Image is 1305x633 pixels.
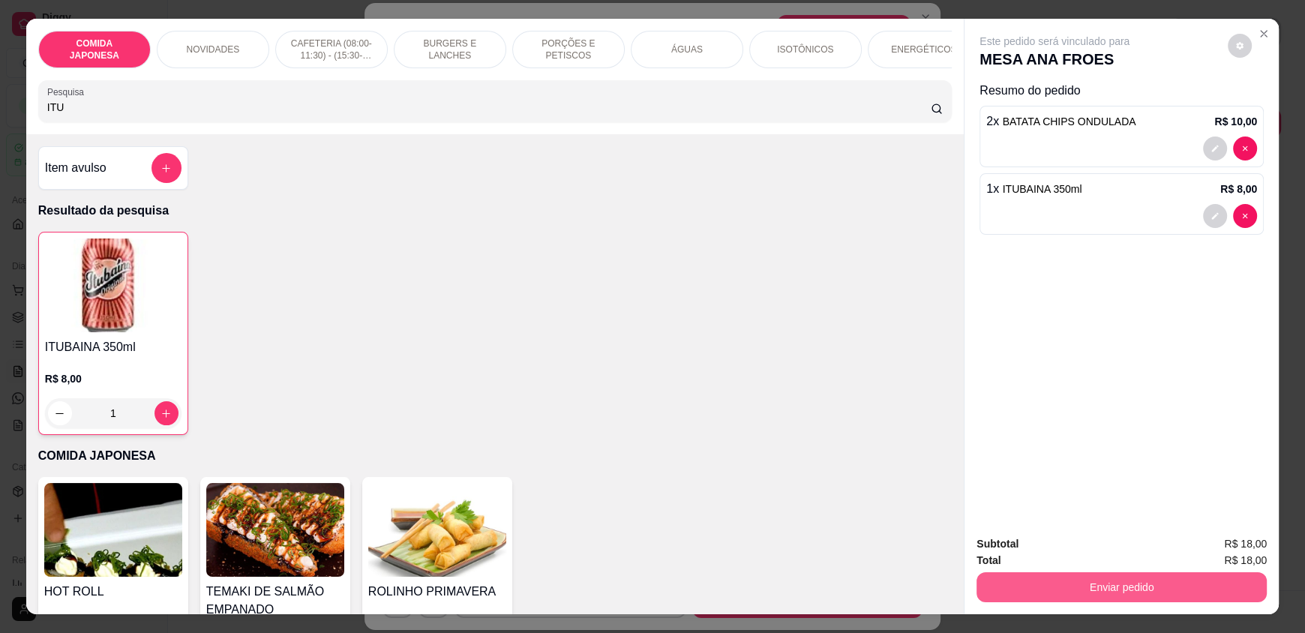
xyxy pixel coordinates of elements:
[38,202,952,220] p: Resultado da pesquisa
[38,447,952,465] p: COMIDA JAPONESA
[986,180,1081,198] p: 1 x
[1224,552,1267,568] span: R$ 18,00
[891,43,956,55] p: ENERGÉTICOS
[1233,204,1257,228] button: decrease-product-quantity
[976,572,1267,602] button: Enviar pedido
[151,153,181,183] button: add-separate-item
[45,238,181,332] img: product-image
[777,43,833,55] p: ISOTÔNICOS
[44,483,182,577] img: product-image
[45,159,106,177] h4: Item avulso
[44,583,182,601] h4: HOT ROLL
[51,37,138,61] p: COMIDA JAPONESA
[976,554,1000,566] strong: Total
[206,483,344,577] img: product-image
[1224,535,1267,552] span: R$ 18,00
[154,401,178,425] button: increase-product-quantity
[1003,183,1082,195] span: ITUBAINA 350ml
[1220,181,1257,196] p: R$ 8,00
[986,112,1135,130] p: 2 x
[1203,136,1227,160] button: decrease-product-quantity
[1003,115,1136,127] span: BATATA CHIPS ONDULADA
[1228,34,1252,58] button: decrease-product-quantity
[288,37,375,61] p: CAFETERIA (08:00-11:30) - (15:30-18:00)
[1252,22,1276,46] button: Close
[45,371,181,386] p: R$ 8,00
[979,34,1129,49] p: Este pedido será vinculado para
[1203,204,1227,228] button: decrease-product-quantity
[1214,114,1257,129] p: R$ 10,00
[979,49,1129,70] p: MESA ANA FROES
[1233,136,1257,160] button: decrease-product-quantity
[368,483,506,577] img: product-image
[47,85,89,98] label: Pesquisa
[406,37,493,61] p: BURGERS E LANCHES
[979,82,1264,100] p: Resumo do pedido
[45,338,181,356] h4: ITUBAINA 350ml
[186,43,239,55] p: NOVIDADES
[976,538,1018,550] strong: Subtotal
[368,583,506,601] h4: ROLINHO PRIMAVERA
[525,37,612,61] p: PORÇÕES E PETISCOS
[206,583,344,619] h4: TEMAKI DE SALMÃO EMPANADO
[47,100,931,115] input: Pesquisa
[48,401,72,425] button: decrease-product-quantity
[671,43,703,55] p: ÁGUAS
